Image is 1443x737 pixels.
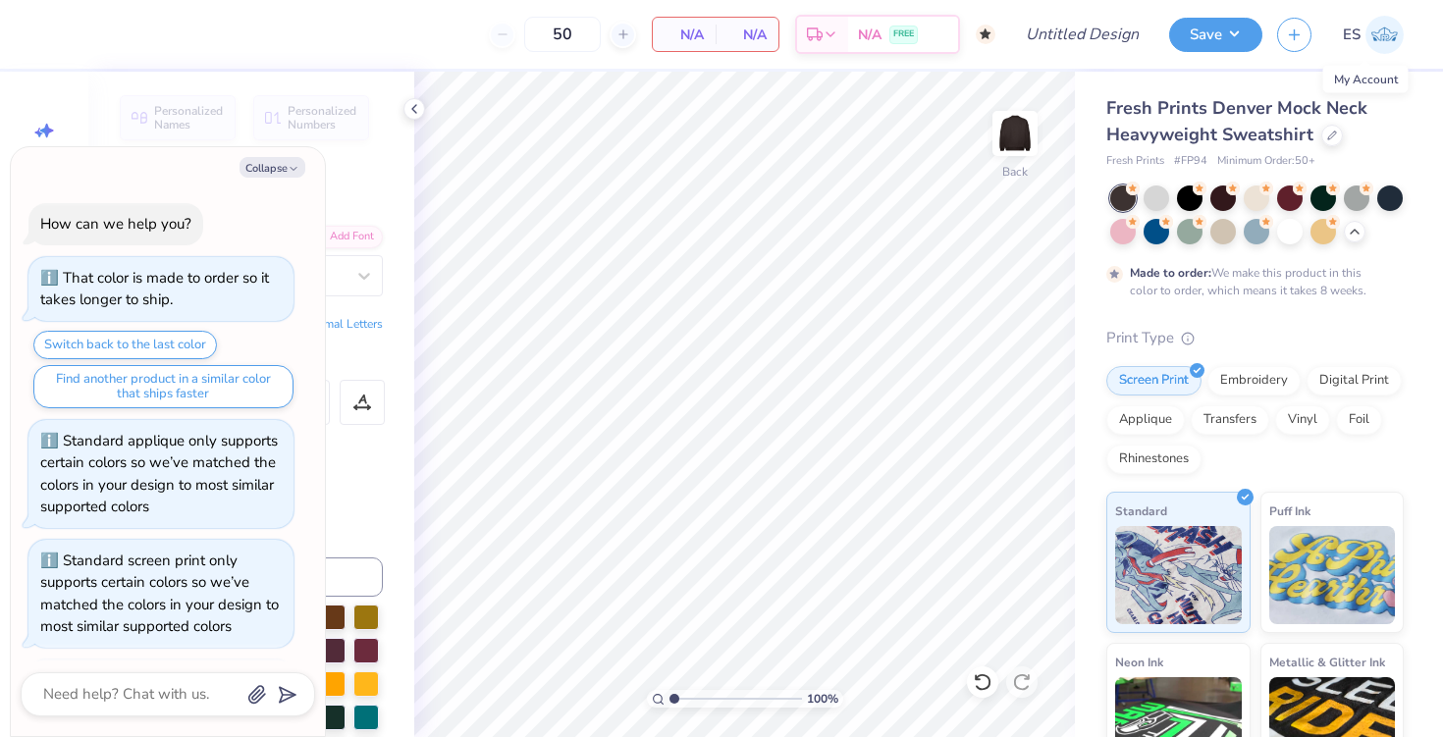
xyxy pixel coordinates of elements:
[1115,500,1167,521] span: Standard
[40,551,279,637] div: Standard screen print only supports certain colors so we’ve matched the colors in your design to ...
[1275,405,1330,435] div: Vinyl
[1343,24,1361,46] span: ES
[1106,327,1404,349] div: Print Type
[1323,66,1409,93] div: My Account
[1106,153,1164,170] span: Fresh Prints
[240,157,305,178] button: Collapse
[727,25,767,45] span: N/A
[305,226,383,248] div: Add Font
[1174,153,1207,170] span: # FP94
[1106,405,1185,435] div: Applique
[1106,445,1202,474] div: Rhinestones
[665,25,704,45] span: N/A
[1269,526,1396,624] img: Puff Ink
[22,145,68,161] span: Image AI
[1191,405,1269,435] div: Transfers
[1010,15,1154,54] input: Untitled Design
[1269,500,1310,521] span: Puff Ink
[1115,526,1242,624] img: Standard
[858,25,882,45] span: N/A
[1336,405,1382,435] div: Foil
[995,114,1035,153] img: Back
[524,17,601,52] input: – –
[33,331,217,359] button: Switch back to the last color
[1307,366,1402,395] div: Digital Print
[1269,652,1385,672] span: Metallic & Glitter Ink
[893,27,914,41] span: FREE
[1343,16,1404,54] a: ES
[1106,96,1367,146] span: Fresh Prints Denver Mock Neck Heavyweight Sweatshirt
[1130,265,1211,281] strong: Made to order:
[1106,366,1202,395] div: Screen Print
[40,214,191,234] div: How can we help you?
[1130,264,1371,299] div: We make this product in this color to order, which means it takes 8 weeks.
[807,690,838,708] span: 100 %
[1002,163,1028,181] div: Back
[288,104,357,132] span: Personalized Numbers
[40,431,278,517] div: Standard applique only supports certain colors so we’ve matched the colors in your design to most...
[40,268,269,310] div: That color is made to order so it takes longer to ship.
[1207,366,1301,395] div: Embroidery
[154,104,224,132] span: Personalized Names
[1169,18,1262,52] button: Save
[1365,16,1404,54] img: Erica Springer
[1115,652,1163,672] span: Neon Ink
[33,365,294,408] button: Find another product in a similar color that ships faster
[1217,153,1315,170] span: Minimum Order: 50 +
